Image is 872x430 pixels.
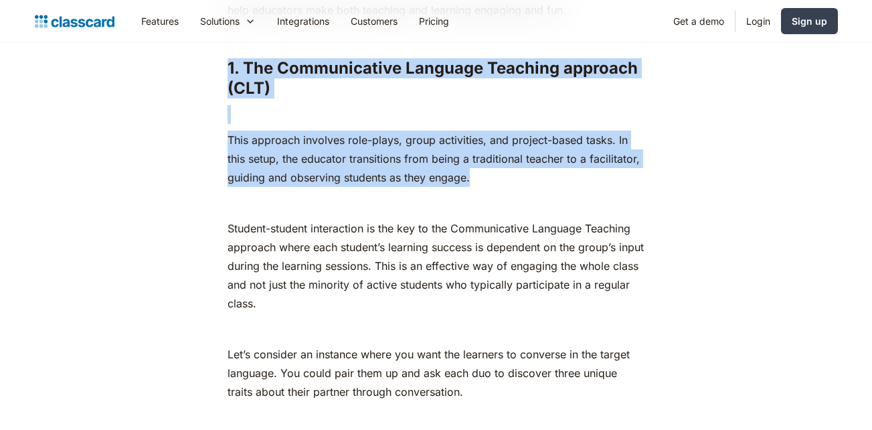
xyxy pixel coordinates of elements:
div: Sign up [792,14,827,28]
a: Integrations [266,6,340,36]
p: ‍ [228,194,644,212]
p: Let’s consider an instance where you want the learners to converse in the target language. You co... [228,345,644,401]
a: Get a demo [663,6,735,36]
a: Login [735,6,781,36]
a: Pricing [408,6,460,36]
p: ‍ [228,319,644,338]
strong: 1. The Communicative Language Teaching approach (CLT) [228,58,638,98]
div: Solutions [200,14,240,28]
div: Solutions [189,6,266,36]
p: Student-student interaction is the key to the Communicative Language Teaching approach where each... [228,219,644,313]
a: Customers [340,6,408,36]
p: ‍ [228,105,644,124]
a: home [35,12,114,31]
a: Sign up [781,8,838,34]
a: Features [130,6,189,36]
p: ‍ [228,408,644,427]
p: This approach involves role-plays, group activities, and project-based tasks. In this setup, the ... [228,131,644,187]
